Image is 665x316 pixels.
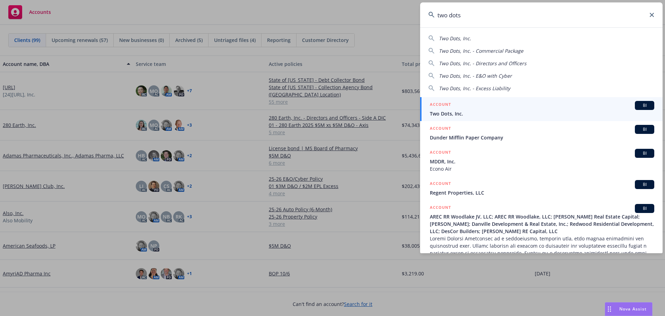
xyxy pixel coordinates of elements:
span: BI [638,126,651,133]
h5: ACCOUNT [430,180,451,188]
span: Two Dots, Inc. - E&O with Cyber [439,72,512,79]
span: BI [638,181,651,188]
h5: ACCOUNT [430,204,451,212]
button: Nova Assist [605,302,653,316]
span: Two Dots, Inc. [430,110,654,117]
span: Econo Air [430,165,654,172]
span: Two Dots, Inc. [439,35,471,42]
span: BI [638,102,651,109]
a: ACCOUNTBITwo Dots, Inc. [420,97,663,121]
h5: ACCOUNT [430,101,451,109]
span: MDDR, Inc. [430,158,654,165]
a: ACCOUNTBIMDDR, Inc.Econo Air [420,145,663,176]
span: BI [638,150,651,156]
input: Search... [420,2,663,27]
span: Dunder Mifflin Paper Company [430,134,654,141]
h5: ACCOUNT [430,125,451,133]
span: Regent Properties, LLC [430,189,654,196]
span: Nova Assist [619,306,647,312]
h5: ACCOUNT [430,149,451,157]
span: Two Dots, Inc. - Directors and Officers [439,60,526,67]
a: ACCOUNTBIRegent Properties, LLC [420,176,663,200]
span: BI [638,205,651,212]
span: Two Dots, Inc. - Excess Liability [439,85,510,92]
a: ACCOUNTBIDunder Mifflin Paper Company [420,121,663,145]
span: AREC RR Woodlake JV, LLC; AREC RR Woodlake, LLC; [PERSON_NAME] Real Estate Capital; [PERSON_NAME]... [430,213,654,235]
div: Drag to move [605,302,614,316]
span: Two Dots, Inc. - Commercial Package [439,48,523,54]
